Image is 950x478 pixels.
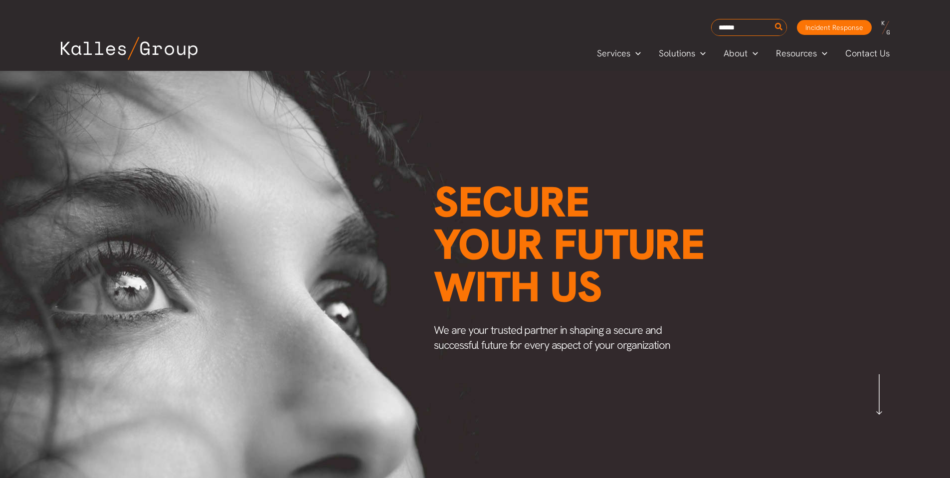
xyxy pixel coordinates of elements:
img: Kalles Group [61,37,197,60]
a: ServicesMenu Toggle [588,46,650,61]
span: Menu Toggle [748,46,758,61]
span: Secure your future with us [434,174,705,314]
a: Contact Us [836,46,900,61]
a: AboutMenu Toggle [715,46,767,61]
span: We are your trusted partner in shaping a secure and successful future for every aspect of your or... [434,323,670,352]
span: Menu Toggle [695,46,706,61]
button: Search [773,19,785,35]
span: Menu Toggle [817,46,827,61]
span: Services [597,46,630,61]
a: ResourcesMenu Toggle [767,46,836,61]
a: Incident Response [797,20,872,35]
span: Menu Toggle [630,46,641,61]
span: Contact Us [845,46,890,61]
a: SolutionsMenu Toggle [650,46,715,61]
nav: Primary Site Navigation [588,45,899,61]
span: About [724,46,748,61]
span: Resources [776,46,817,61]
span: Solutions [659,46,695,61]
